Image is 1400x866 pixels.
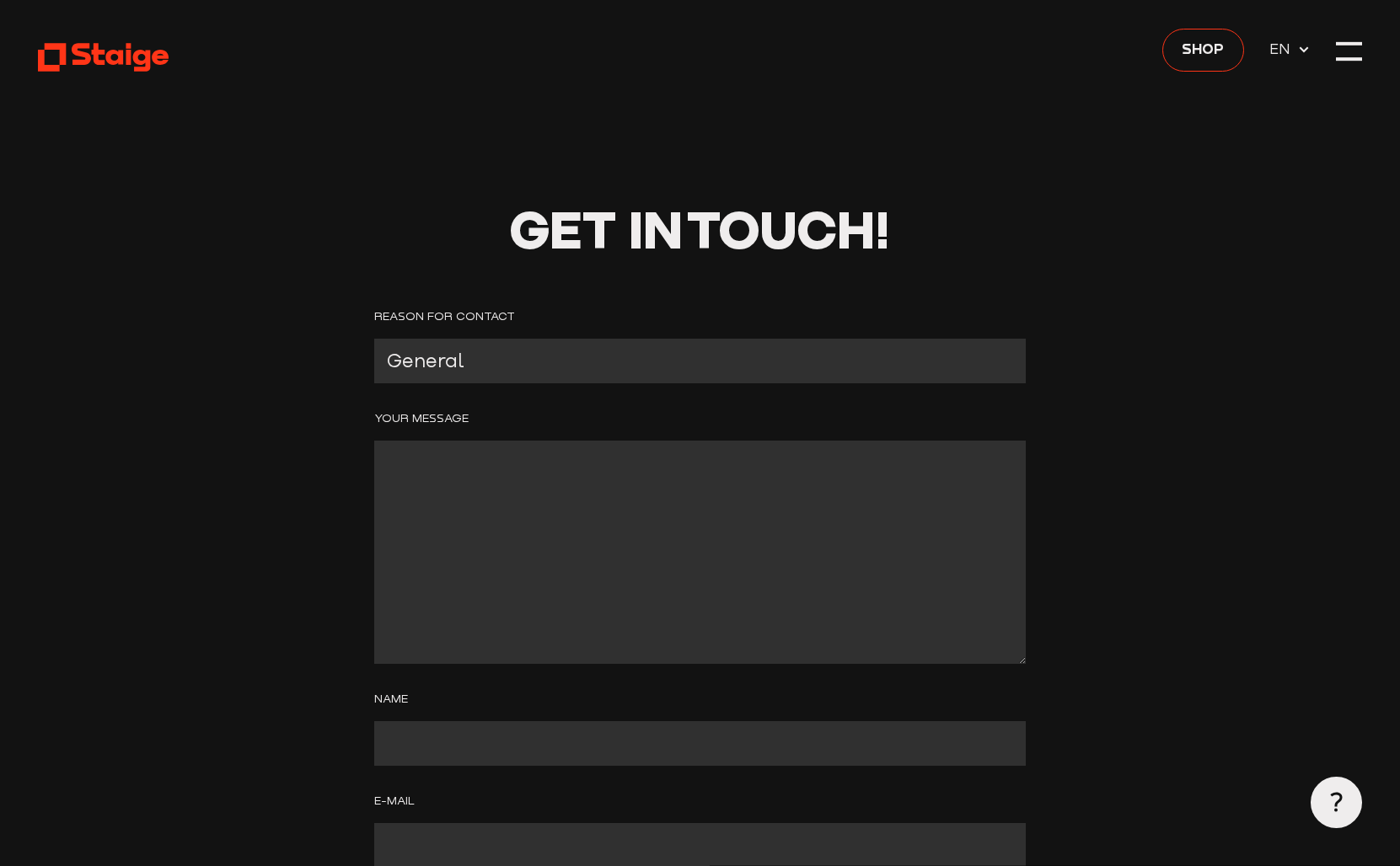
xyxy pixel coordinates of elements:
[374,307,1027,326] label: Reason for contact
[374,791,1027,810] label: E-Mail
[1182,38,1224,61] span: Shop
[1162,29,1244,72] a: Shop
[1269,38,1297,61] span: EN
[374,409,1027,428] label: Your Message
[374,689,1027,708] label: Name
[510,197,890,260] span: Get in Touch!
